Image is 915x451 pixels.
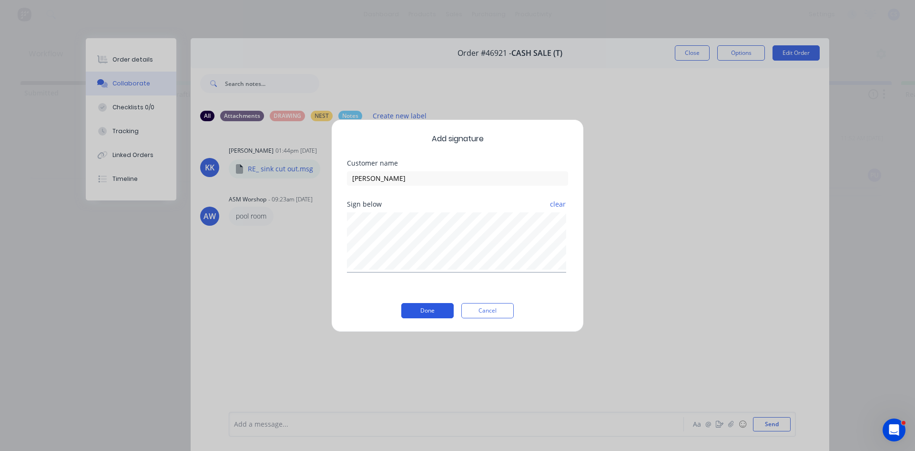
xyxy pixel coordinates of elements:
[347,133,568,145] span: Add signature
[347,160,568,167] div: Customer name
[347,201,568,208] div: Sign below
[347,171,568,186] input: Enter customer name
[461,303,514,318] button: Cancel
[883,419,905,441] iframe: Intercom live chat
[549,196,566,213] button: clear
[401,303,454,318] button: Done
